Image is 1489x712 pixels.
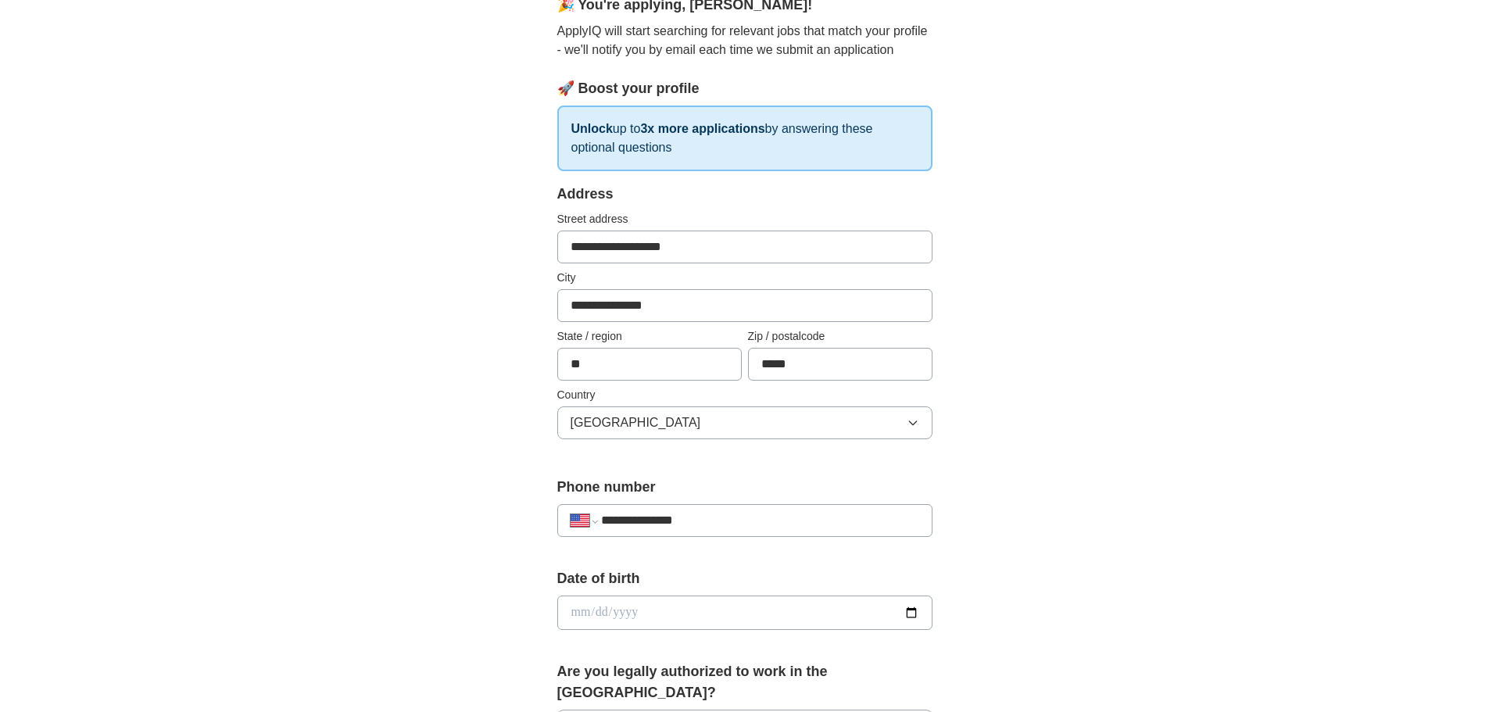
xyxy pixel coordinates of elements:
strong: 3x more applications [640,122,764,135]
label: Are you legally authorized to work in the [GEOGRAPHIC_DATA]? [557,661,932,703]
span: [GEOGRAPHIC_DATA] [571,413,701,432]
p: ApplyIQ will start searching for relevant jobs that match your profile - we'll notify you by emai... [557,22,932,59]
label: Zip / postalcode [748,328,932,345]
label: State / region [557,328,742,345]
div: Address [557,184,932,205]
strong: Unlock [571,122,613,135]
p: up to by answering these optional questions [557,106,932,171]
label: Date of birth [557,568,932,589]
label: City [557,270,932,286]
label: Country [557,387,932,403]
div: 🚀 Boost your profile [557,78,932,99]
button: [GEOGRAPHIC_DATA] [557,406,932,439]
label: Phone number [557,477,932,498]
label: Street address [557,211,932,227]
